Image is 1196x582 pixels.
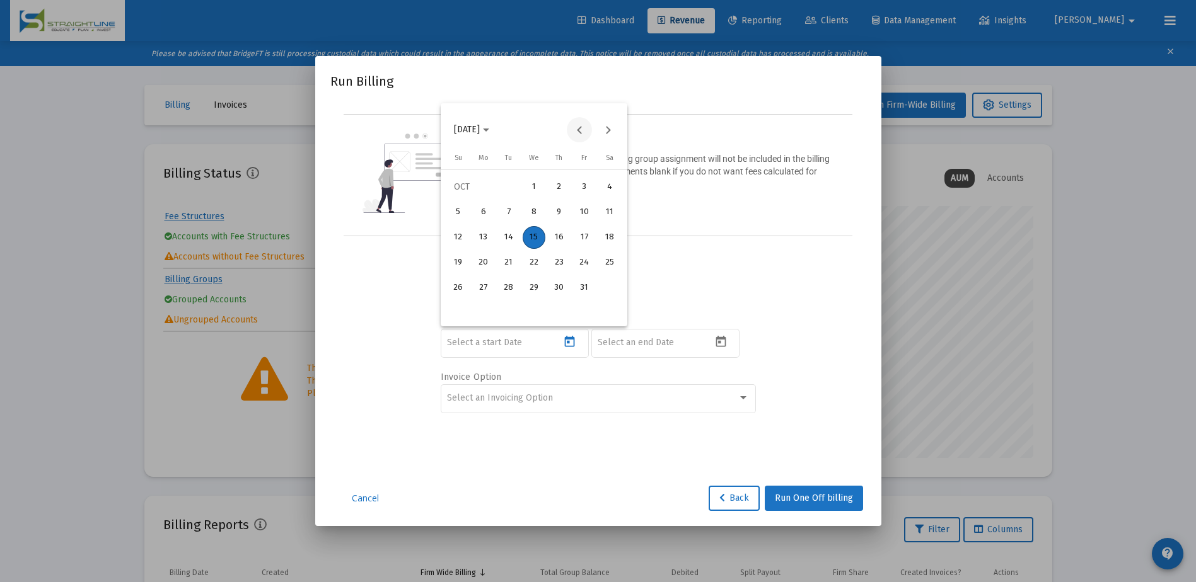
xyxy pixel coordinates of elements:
[472,226,495,249] div: 13
[597,200,622,225] button: 2025-10-11
[597,225,622,250] button: 2025-10-18
[581,154,587,162] span: Fr
[548,226,571,249] div: 16
[479,154,489,162] span: Mo
[572,225,597,250] button: 2025-10-17
[447,277,470,299] div: 26
[446,225,471,250] button: 2025-10-12
[521,275,547,300] button: 2025-10-29
[446,174,521,200] td: OCT
[547,174,572,200] button: 2025-10-02
[523,201,545,224] div: 8
[606,154,613,162] span: Sa
[472,277,495,299] div: 27
[454,125,480,135] span: [DATE]
[548,277,571,299] div: 30
[547,200,572,225] button: 2025-10-09
[446,275,471,300] button: 2025-10-26
[597,250,622,275] button: 2025-10-25
[572,174,597,200] button: 2025-10-03
[471,250,496,275] button: 2025-10-20
[523,277,545,299] div: 29
[548,176,571,198] div: 2
[496,225,521,250] button: 2025-10-14
[471,200,496,225] button: 2025-10-06
[573,176,596,198] div: 3
[598,176,621,198] div: 4
[521,174,547,200] button: 2025-10-01
[446,250,471,275] button: 2025-10-19
[548,201,571,224] div: 9
[547,275,572,300] button: 2025-10-30
[573,251,596,274] div: 24
[496,200,521,225] button: 2025-10-07
[572,275,597,300] button: 2025-10-31
[572,200,597,225] button: 2025-10-10
[567,117,592,142] button: Previous month
[521,250,547,275] button: 2025-10-22
[497,277,520,299] div: 28
[496,275,521,300] button: 2025-10-28
[598,201,621,224] div: 11
[523,176,545,198] div: 1
[444,117,499,142] button: Choose month and year
[521,225,547,250] button: 2025-10-15
[547,250,572,275] button: 2025-10-23
[598,251,621,274] div: 25
[598,226,621,249] div: 18
[573,277,596,299] div: 31
[496,250,521,275] button: 2025-10-21
[447,226,470,249] div: 12
[471,275,496,300] button: 2025-10-27
[523,251,545,274] div: 22
[521,200,547,225] button: 2025-10-08
[497,226,520,249] div: 14
[472,201,495,224] div: 6
[597,174,622,200] button: 2025-10-04
[497,201,520,224] div: 7
[447,251,470,274] div: 19
[595,117,620,142] button: Next month
[471,225,496,250] button: 2025-10-13
[523,226,545,249] div: 15
[573,226,596,249] div: 17
[547,225,572,250] button: 2025-10-16
[555,154,562,162] span: Th
[472,251,495,274] div: 20
[447,201,470,224] div: 5
[529,154,539,162] span: We
[446,200,471,225] button: 2025-10-05
[548,251,571,274] div: 23
[497,251,520,274] div: 21
[505,154,512,162] span: Tu
[572,250,597,275] button: 2025-10-24
[573,201,596,224] div: 10
[455,154,462,162] span: Su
